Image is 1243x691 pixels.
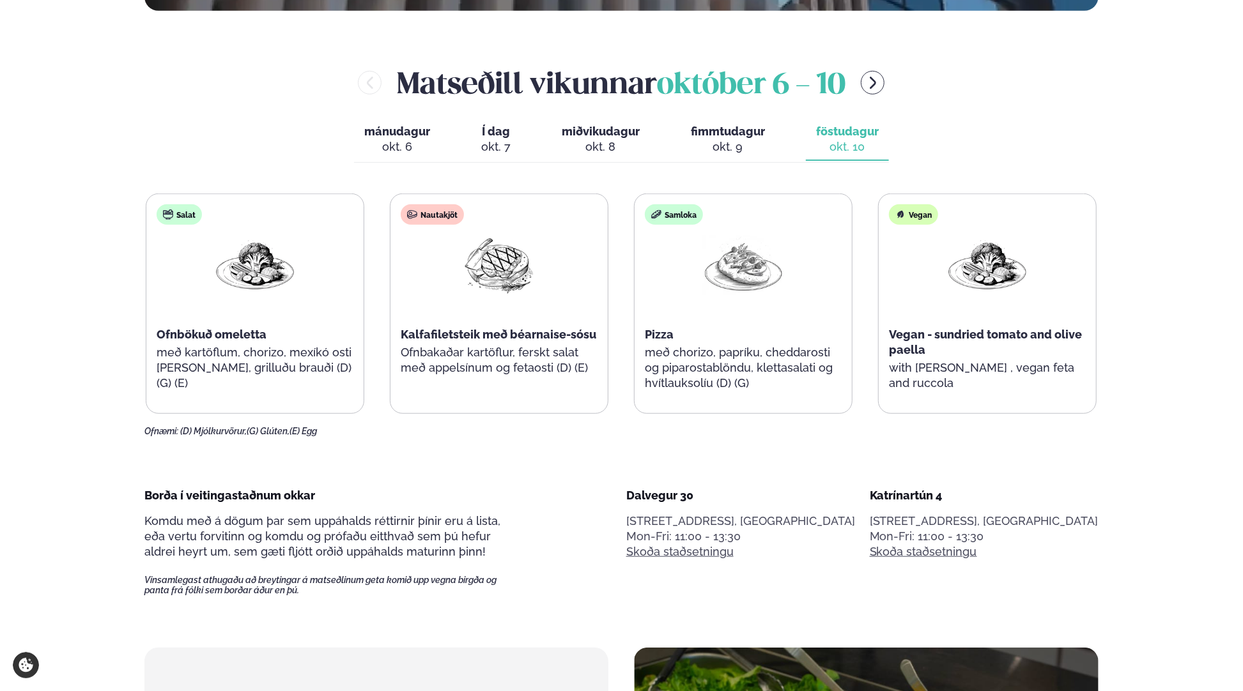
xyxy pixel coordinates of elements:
[364,125,430,138] span: mánudagur
[180,426,247,436] span: (D) Mjólkurvörur,
[401,204,464,225] div: Nautakjöt
[645,345,842,391] p: með chorizo, papríku, cheddarosti og piparostablöndu, klettasalati og hvítlauksolíu (D) (G)
[702,235,784,294] img: Pizza-Bread.png
[626,544,734,559] a: Skoða staðsetningu
[481,139,511,155] div: okt. 7
[626,488,855,503] div: Dalvegur 30
[13,652,39,678] a: Cookie settings
[247,426,290,436] span: (G) Glúten,
[163,209,173,220] img: salad.svg
[816,125,879,138] span: föstudagur
[870,544,977,559] a: Skoða staðsetningu
[157,204,202,225] div: Salat
[657,72,845,100] span: október 6 - 10
[552,119,650,161] button: miðvikudagur okt. 8
[354,119,440,161] button: mánudagur okt. 6
[651,209,661,220] img: sandwich-new-16px.svg
[214,235,296,294] img: Vegan.png
[861,71,884,95] button: menu-btn-right
[144,514,500,558] span: Komdu með á dögum þar sem uppáhalds réttirnir þínir eru á lista, eða vertu forvitinn og komdu og ...
[946,235,1028,294] img: Vegan.png
[889,204,938,225] div: Vegan
[144,575,519,595] span: Vinsamlegast athugaðu að breytingar á matseðlinum geta komið upp vegna birgða og panta frá fólki ...
[895,209,906,220] img: Vegan.svg
[870,513,1099,529] p: [STREET_ADDRESS], [GEOGRAPHIC_DATA]
[806,119,889,161] button: föstudagur okt. 10
[157,328,266,341] span: Ofnbökuð omeletta
[401,345,598,376] p: Ofnbakaðar kartöflur, ferskt salat með appelsínum og fetaosti (D) (E)
[144,426,178,436] span: Ofnæmi:
[397,62,845,103] h2: Matseðill vikunnar
[645,328,674,341] span: Pizza
[364,139,430,155] div: okt. 6
[481,124,511,139] span: Í dag
[290,426,317,436] span: (E) Egg
[562,125,640,138] span: miðvikudagur
[626,513,855,529] p: [STREET_ADDRESS], [GEOGRAPHIC_DATA]
[870,529,1099,544] div: Mon-Fri: 11:00 - 13:30
[471,119,521,161] button: Í dag okt. 7
[889,360,1086,391] p: with [PERSON_NAME] , vegan feta and ruccola
[144,489,315,502] span: Borða í veitingastaðnum okkar
[401,328,596,341] span: Kalfafiletsteik með béarnaise-sósu
[157,345,353,391] p: með kartöflum, chorizo, mexíkó osti [PERSON_NAME], grilluðu brauði (D) (G) (E)
[691,125,765,138] span: fimmtudagur
[816,139,879,155] div: okt. 10
[889,328,1082,356] span: Vegan - sundried tomato and olive paella
[870,488,1099,503] div: Katrínartún 4
[458,235,540,294] img: Beef-Meat.png
[645,204,703,225] div: Samloka
[681,119,775,161] button: fimmtudagur okt. 9
[691,139,765,155] div: okt. 9
[358,71,382,95] button: menu-btn-left
[407,209,417,220] img: beef.svg
[626,529,855,544] div: Mon-Fri: 11:00 - 13:30
[562,139,640,155] div: okt. 8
